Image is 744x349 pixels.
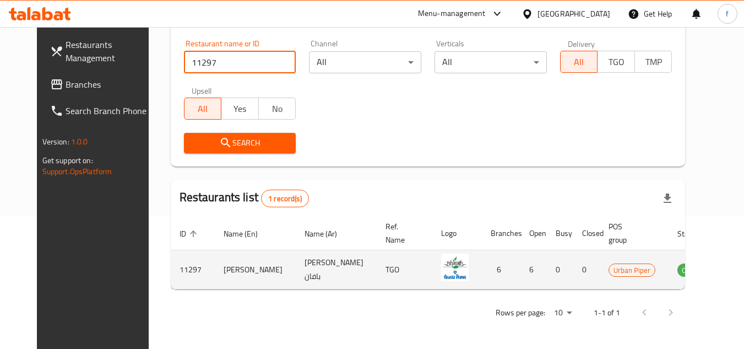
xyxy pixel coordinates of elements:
div: OPEN [677,264,704,277]
div: Total records count [261,190,309,207]
th: Logo [432,217,482,250]
div: Export file [654,185,681,212]
p: Rows per page: [496,306,545,320]
td: TGO [377,250,432,289]
span: 1.0.0 [71,135,88,149]
div: Rows per page: [550,305,576,321]
a: Support.OpsPlatform [42,164,112,179]
button: TGO [597,51,635,73]
td: 11297 [171,250,215,289]
h2: Restaurants list [180,189,309,207]
input: Search for restaurant name or ID.. [184,51,296,73]
th: Branches [482,217,520,250]
span: Name (En) [224,227,272,240]
td: [PERSON_NAME] بافان [296,250,377,289]
span: Urban Piper [609,264,655,277]
div: All [309,51,421,73]
td: 6 [482,250,520,289]
span: f [726,8,729,20]
button: No [258,98,296,120]
label: Delivery [568,40,595,47]
button: All [560,51,598,73]
span: Name (Ar) [305,227,351,240]
span: Yes [226,101,254,117]
h2: Restaurant search [184,13,672,30]
td: 6 [520,250,547,289]
button: TMP [634,51,672,73]
span: Search Branch Phone [66,104,153,117]
th: Busy [547,217,573,250]
a: Restaurants Management [41,31,161,71]
button: Search [184,133,296,153]
img: Bharath Vasanta Bhavan [441,254,469,281]
span: All [565,54,594,70]
th: Open [520,217,547,250]
div: Menu-management [418,7,486,20]
span: Get support on: [42,153,93,168]
button: Yes [221,98,259,120]
td: 0 [547,250,573,289]
td: [PERSON_NAME] [215,250,296,289]
div: [GEOGRAPHIC_DATA] [537,8,610,20]
span: TGO [602,54,631,70]
div: All [435,51,547,73]
span: POS group [609,220,655,246]
span: 1 record(s) [262,194,308,204]
span: Branches [66,78,153,91]
span: ID [180,227,200,240]
span: OPEN [677,264,704,277]
span: Restaurants Management [66,38,153,65]
label: Upsell [192,87,212,94]
span: Status [677,227,713,240]
span: Ref. Name [385,220,419,246]
span: All [189,101,218,117]
td: 0 [573,250,600,289]
span: TMP [639,54,668,70]
span: Search [193,136,287,150]
a: Search Branch Phone [41,98,161,124]
span: Version: [42,135,69,149]
button: All [184,98,222,120]
p: 1-1 of 1 [594,306,620,320]
a: Branches [41,71,161,98]
th: Closed [573,217,600,250]
span: No [263,101,292,117]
